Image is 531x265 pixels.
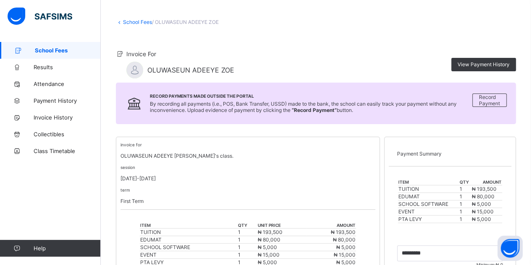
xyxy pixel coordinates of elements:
[497,236,523,261] button: Open asap
[458,61,510,68] span: View Payment History
[306,222,356,229] th: amount
[471,216,491,222] span: ₦ 5,000
[334,252,356,258] span: ₦ 15,000
[471,208,493,215] span: ₦ 15,000
[333,236,356,243] span: ₦ 80,000
[120,153,375,159] p: OLUWASEUN ADEEYE [PERSON_NAME]'s class.
[258,244,277,250] span: ₦ 5,000
[238,222,257,229] th: qty
[258,236,280,243] span: ₦ 80,000
[258,229,283,235] span: ₦ 193,500
[140,229,238,235] div: TUITION
[140,252,238,258] div: EVENT
[471,179,502,185] th: amount
[479,94,500,107] span: Record Payment
[34,64,101,70] span: Results
[35,47,101,54] span: School Fees
[123,19,152,25] a: School Fees
[471,186,496,192] span: ₦ 193,500
[238,229,257,236] td: 1
[8,8,72,25] img: safsims
[34,81,101,87] span: Attendance
[459,185,471,193] td: 1
[331,229,356,235] span: ₦ 193,500
[398,200,459,208] td: SCHOOL SOFTWARE
[238,244,257,251] td: 1
[34,245,100,252] span: Help
[238,236,257,244] td: 1
[459,200,471,208] td: 1
[471,193,494,200] span: ₦ 80,000
[34,114,101,121] span: Invoice History
[459,208,471,216] td: 1
[120,165,135,170] small: session
[397,151,503,157] p: Payment Summary
[471,201,491,207] span: ₦ 5,000
[120,142,142,147] small: invoice for
[459,216,471,223] td: 1
[120,198,375,204] p: First Term
[238,251,257,259] td: 1
[398,179,459,185] th: item
[258,252,280,258] span: ₦ 15,000
[120,187,130,192] small: term
[140,236,238,243] div: EDUMAT
[398,185,459,193] td: TUITION
[459,193,471,200] td: 1
[398,193,459,200] td: EDUMAT
[34,148,101,154] span: Class Timetable
[336,244,356,250] span: ₦ 5,000
[152,19,219,25] span: / OLUWASEUN ADEEYE ZOE
[140,244,238,250] div: SCHOOL SOFTWARE
[126,50,156,57] span: Invoice For
[257,222,307,229] th: unit price
[398,216,459,223] td: PTA LEVY
[34,131,101,138] span: Collectibles
[120,175,375,182] p: [DATE]-[DATE]
[150,101,457,113] span: By recording all payments (i.e., POS, Bank Transfer, USSD) made to the bank, the school can easil...
[398,208,459,216] td: EVENT
[150,94,472,99] span: Record Payments Made Outside the Portal
[34,97,101,104] span: Payment History
[147,66,234,74] span: OLUWASEUN ADEEYE ZOE
[140,222,238,229] th: item
[459,179,471,185] th: qty
[292,107,337,113] b: “Record Payment”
